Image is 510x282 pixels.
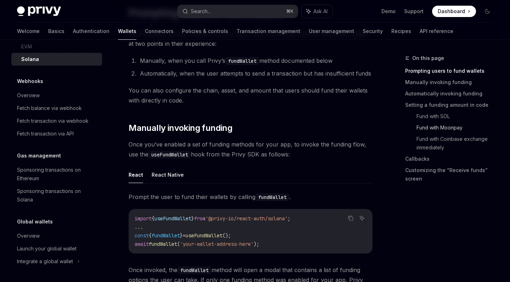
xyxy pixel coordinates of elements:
span: await [135,241,149,247]
span: Dashboard [438,8,465,15]
span: ( [177,241,180,247]
span: '@privy-io/react-auth/solana' [205,215,288,222]
h5: Webhooks [17,77,43,85]
span: useFundWallet [186,232,222,239]
li: Manually, when you call Privy’s method documented below [138,56,373,66]
a: Basics [48,23,64,40]
a: Connectors [145,23,174,40]
a: API reference [420,23,453,40]
a: Fetch balance via webhook [11,102,102,115]
div: Sponsoring transactions on Ethereum [17,166,98,183]
div: Overview [17,232,40,240]
a: Support [404,8,424,15]
a: User management [309,23,354,40]
span: (); [222,232,231,239]
div: Fetch balance via webhook [17,104,82,112]
code: useFundWallet [148,151,191,159]
h5: Global wallets [17,217,53,226]
span: 'your-wallet-address-here' [180,241,254,247]
div: Overview [17,91,40,100]
a: Callbacks [405,153,499,165]
a: Demo [381,8,396,15]
span: const [135,232,149,239]
a: Overview [11,89,102,102]
div: Fetch transaction via API [17,129,74,138]
div: Fetch transaction via webhook [17,117,89,125]
span: from [194,215,205,222]
a: Manually invoking funding [405,77,499,88]
code: fundWallet [177,266,211,274]
li: Automatically, when the user attempts to send a transaction but has insufficient funds [138,68,373,78]
a: Dashboard [432,6,476,17]
div: Search... [191,7,211,16]
span: ⌘ K [286,9,294,14]
button: Search...⌘K [177,5,297,18]
span: { [152,215,154,222]
img: dark logo [17,6,61,16]
span: fundWallet [152,232,180,239]
a: Wallets [118,23,136,40]
span: ; [288,215,290,222]
a: Sponsoring transactions on Solana [11,185,102,206]
a: Policies & controls [182,23,228,40]
span: ... [135,224,143,230]
a: Recipes [391,23,411,40]
a: Authentication [73,23,109,40]
div: Solana [21,55,39,63]
span: Ask AI [313,8,328,15]
span: = [183,232,186,239]
a: Fund with Coinbase exchange immediately [416,133,499,153]
code: fundWallet [225,57,259,65]
span: Prompt the user to fund their wallets by calling . [129,192,373,202]
span: } [180,232,183,239]
span: Manually invoking funding [129,122,232,134]
a: Fund with Moonpay [416,122,499,133]
a: Fetch transaction via webhook [11,115,102,127]
span: ); [254,241,259,247]
a: Prompting users to fund wallets [405,65,499,77]
span: fundWallet [149,241,177,247]
button: React [129,166,143,183]
span: useFundWallet [154,215,191,222]
a: Fetch transaction via API [11,127,102,140]
span: Once you’ve enabled a set of funding methods for your app, to invoke the funding flow, use the ho... [129,139,373,159]
button: Ask AI [301,5,333,18]
button: Copy the contents from the code block [346,214,355,223]
a: Sponsoring transactions on Ethereum [11,164,102,185]
button: React Native [152,166,184,183]
a: Launch your global wallet [11,242,102,255]
code: fundWallet [255,193,289,201]
div: Sponsoring transactions on Solana [17,187,98,204]
span: On this page [412,54,444,62]
a: Setting a funding amount in code [405,99,499,111]
a: Automatically invoking funding [405,88,499,99]
a: Transaction management [237,23,300,40]
span: import [135,215,152,222]
a: Welcome [17,23,40,40]
h5: Gas management [17,151,61,160]
a: Security [363,23,383,40]
span: { [149,232,152,239]
a: Overview [11,230,102,242]
span: } [191,215,194,222]
button: Ask AI [357,214,367,223]
a: Solana [11,53,102,66]
span: You can also configure the chain, asset, and amount that users should fund their wallets with dir... [129,85,373,105]
div: Launch your global wallet [17,244,76,253]
button: Toggle dark mode [482,6,493,17]
a: Customizing the “Receive funds” screen [405,165,499,184]
div: Integrate a global wallet [17,257,73,266]
a: Fund with SOL [416,111,499,122]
